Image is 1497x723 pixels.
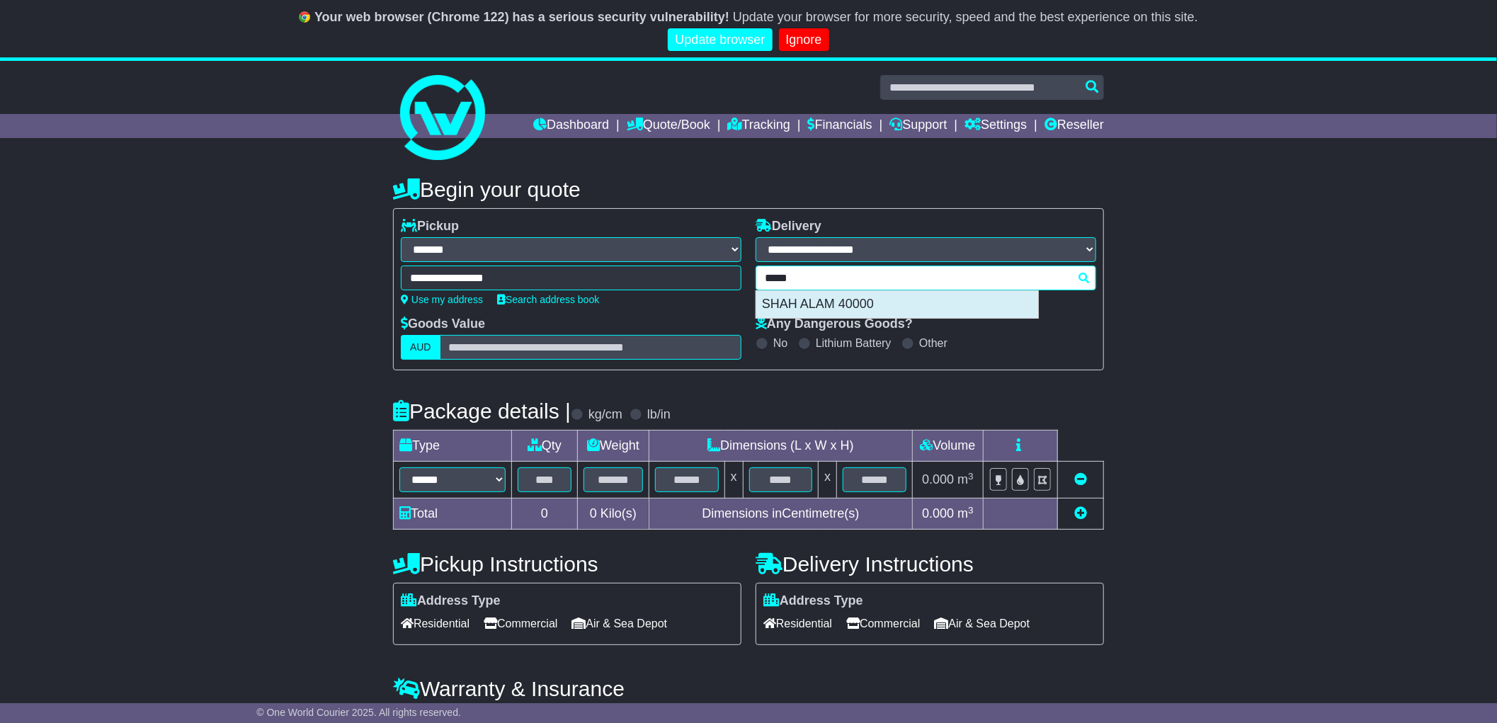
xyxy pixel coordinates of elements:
span: Commercial [484,613,557,634]
td: x [819,462,837,499]
label: Address Type [763,593,863,609]
label: Pickup [401,219,459,234]
span: Air & Sea Depot [572,613,668,634]
a: Financials [808,114,872,138]
typeahead: Please provide city [756,266,1096,290]
a: Remove this item [1074,472,1087,486]
label: kg/cm [588,407,622,423]
a: Quote/Book [627,114,710,138]
span: m [957,472,974,486]
td: Type [394,431,512,462]
sup: 3 [968,505,974,516]
span: Update your browser for more security, speed and the best experience on this site. [733,10,1198,24]
td: Total [394,499,512,530]
span: Commercial [846,613,920,634]
a: Reseller [1045,114,1104,138]
label: Goods Value [401,317,485,332]
h4: Delivery Instructions [756,552,1104,576]
a: Ignore [779,28,829,52]
span: m [957,506,974,520]
td: Dimensions in Centimetre(s) [649,499,912,530]
label: Any Dangerous Goods? [756,317,913,332]
h4: Warranty & Insurance [393,677,1104,700]
label: Other [919,336,947,350]
label: No [773,336,787,350]
div: SHAH ALAM 40000 [756,291,1038,318]
a: Support [889,114,947,138]
a: Settings [964,114,1027,138]
sup: 3 [968,471,974,482]
td: Weight [578,431,649,462]
label: Address Type [401,593,501,609]
a: Add new item [1074,506,1087,520]
td: Volume [912,431,983,462]
h4: Pickup Instructions [393,552,741,576]
label: Lithium Battery [816,336,892,350]
span: 0.000 [922,506,954,520]
a: Tracking [728,114,790,138]
td: Qty [512,431,578,462]
span: Residential [763,613,832,634]
b: Your web browser (Chrome 122) has a serious security vulnerability! [314,10,729,24]
span: 0 [590,506,597,520]
td: Dimensions (L x W x H) [649,431,912,462]
td: 0 [512,499,578,530]
label: AUD [401,335,440,360]
label: lb/in [647,407,671,423]
td: x [724,462,743,499]
h4: Begin your quote [393,178,1104,201]
span: Air & Sea Depot [935,613,1030,634]
label: Delivery [756,219,821,234]
a: Dashboard [533,114,609,138]
span: © One World Courier 2025. All rights reserved. [256,707,461,718]
span: Residential [401,613,469,634]
a: Search address book [497,294,599,305]
a: Update browser [668,28,772,52]
span: 0.000 [922,472,954,486]
h4: Package details | [393,399,571,423]
a: Use my address [401,294,483,305]
td: Kilo(s) [578,499,649,530]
